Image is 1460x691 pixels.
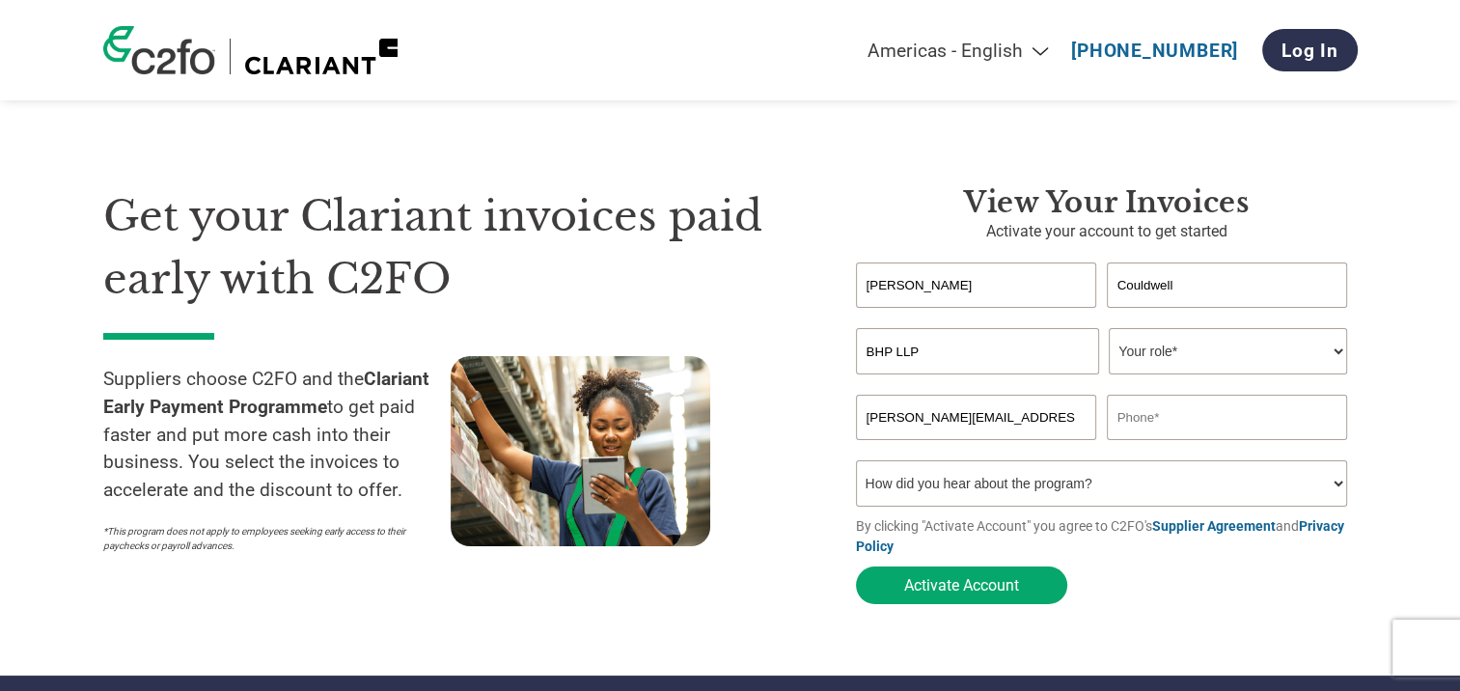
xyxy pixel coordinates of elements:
[103,524,431,553] p: *This program does not apply to employees seeking early access to their paychecks or payroll adva...
[856,185,1358,220] h3: View your invoices
[856,263,1097,308] input: First Name*
[1107,442,1348,453] div: Inavlid Phone Number
[103,26,215,74] img: c2fo logo
[856,516,1358,557] p: By clicking "Activate Account" you agree to C2FO's and
[1152,518,1276,534] a: Supplier Agreement
[1107,395,1348,440] input: Phone*
[1109,328,1347,374] select: Title/Role
[1262,29,1358,71] a: Log In
[856,567,1067,604] button: Activate Account
[103,185,798,310] h1: Get your Clariant invoices paid early with C2FO
[856,395,1097,440] input: Invalid Email format
[103,368,429,418] strong: Clariant Early Payment Programme
[1071,40,1238,62] a: [PHONE_NUMBER]
[856,518,1344,554] a: Privacy Policy
[856,376,1348,387] div: Invalid company name or company name is too long
[856,310,1097,320] div: Invalid first name or first name is too long
[856,442,1097,453] div: Inavlid Email Address
[856,220,1358,243] p: Activate your account to get started
[103,366,451,505] p: Suppliers choose C2FO and the to get paid faster and put more cash into their business. You selec...
[1107,310,1348,320] div: Invalid last name or last name is too long
[245,39,398,74] img: Clariant
[1107,263,1348,308] input: Last Name*
[856,328,1099,374] input: Your company name*
[451,356,710,546] img: supply chain worker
